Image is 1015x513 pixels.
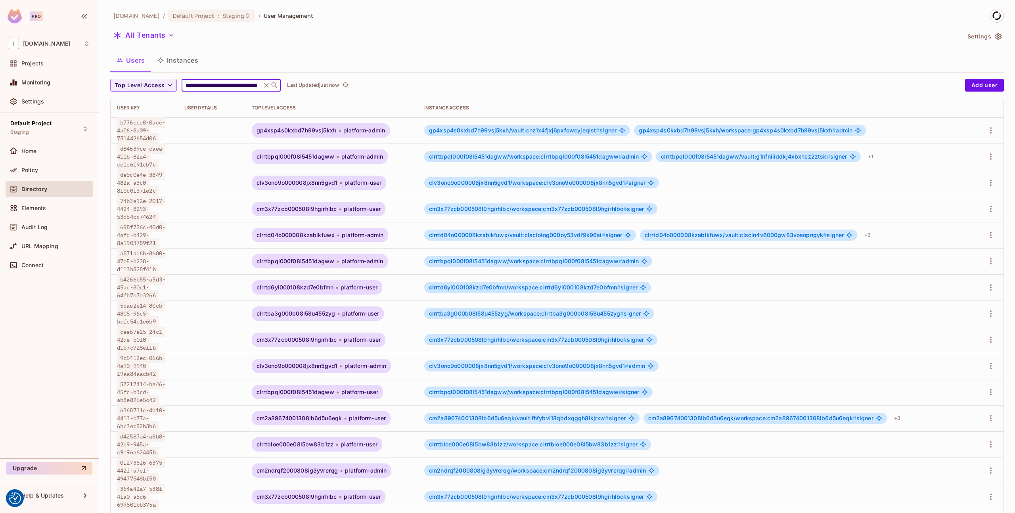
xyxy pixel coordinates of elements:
span: platform-admin [345,467,387,474]
button: Settings [964,30,1004,43]
span: Connect [21,262,44,268]
span: cm3x77zcb000508l9hgirhlbc [257,337,337,343]
span: signer [429,389,639,395]
span: platform-admin [345,363,386,369]
span: gp4xsp4s0kxbd7h99vsj5kxh [257,127,337,134]
span: clrrtbpql000f08l5451dagww/workspace:clrrtbpql000f08l5451dagww [429,153,622,160]
span: clrrtbpql000f08l5451dagww/workspace:clrrtbpql000f08l5451dagww [429,389,622,395]
span: # [620,310,624,317]
span: gp4xsp4s0kxbd7h99vsj5kxh/workspace:gp4xsp4s0kxbd7h99vsj5kxh [639,127,836,134]
span: # [853,415,856,421]
span: cm2ndrqf2000808ig3yvrerqg [257,467,338,474]
span: clrrtbpql000f08l5451dagww [257,258,335,264]
span: platform-user [341,389,378,395]
div: Instance Access [424,105,968,111]
span: 6368731c-4b10-4413-b77a-6bc3ec82b3b6 [117,405,165,431]
span: platform-admin [341,258,383,264]
span: clv3ono9o000008jx8nn5gvd1 [257,180,338,186]
span: platform-user [341,441,377,448]
div: + 1 [865,150,876,163]
span: Projects [21,60,44,67]
button: Users [110,50,151,70]
span: Click to refresh data [339,80,350,90]
span: cm3x77zcb000508l9hgirhlbc/workspace:cm3x77zcb000508l9hgirhlbc [429,336,627,343]
span: signer [645,232,844,238]
span: signer [429,441,638,448]
span: the active workspace [113,12,160,19]
span: platform-admin [341,153,383,160]
span: # [832,127,836,134]
span: clrrtbpql000f08l5451dagww [257,389,335,395]
span: cm2a89674001308lb6d5u6eqk/vault:fhfybvl18qbdxqggh8ikjrxw [429,415,609,421]
span: gp4xsp4s0kxbd7h99vsj5kxh/vault:cnz1x4fjxj6pxfowcyjeqlst [429,127,599,134]
span: b776cce8-0ace-4a06-8a09-751442654d06 [117,117,165,144]
span: clrrtba3g000b08l58u455zyg/workspace:clrrtba3g000b08l58u455zyg [429,310,624,317]
span: 9c5412ec-066b-4a90-9940-19aa84aacb42 [117,353,165,379]
span: clrrtbloe000e08l5bw83b1zz/workspace:clrrtbloe000e08l5bw83b1zz [429,441,620,448]
span: Home [21,148,37,154]
span: signer [429,180,645,186]
span: # [623,205,627,212]
span: admin [429,363,645,369]
span: clrrtd6yi000108kzd7e0bfmn [257,284,334,291]
span: 364a42a7-538f-4fa0-a5d6-699501bb375a [117,484,165,510]
span: cm2ndrqf2000808ig3yvrerqg/workspace:cm2ndrqf2000808ig3yvrerqg [429,467,629,474]
span: # [823,232,827,238]
button: All Tenants [110,29,178,42]
span: d84639ce-caea-411b-82a4-ce1e6f91cb7c [117,144,165,170]
span: Staging [10,129,29,136]
span: Policy [21,167,38,173]
button: refresh [341,80,350,90]
span: clrrtbpql000f08l5451dagww/vault:g1nfniiiddkj4xbxhcz2ztsk [661,153,830,160]
button: Consent Preferences [9,492,21,504]
button: Upgrade [6,462,92,475]
span: signer [429,127,617,134]
span: platform-admin [343,127,385,134]
span: clrrtbpql000f08l5451dagww/workspace:clrrtbpql000f08l5451dagww [429,258,622,264]
span: 698f726c-40d0-4afd-b429-8a1903789f21 [117,222,165,248]
span: clrrtd04o000008kzablkfuwx [257,232,335,238]
span: clrrtba3g000b08l58u455zyg [257,310,335,317]
span: clrrtd6yi000108kzd7e0bfmn/workspace:clrrtd6yi000108kzd7e0bfmn [429,284,620,291]
span: clv3ono9o000008jx8nn5gvd1/workspace:clv3ono9o000008jx8nn5gvd1 [429,179,628,186]
span: # [623,336,627,343]
div: + 3 [861,229,874,241]
button: Add user [965,79,1004,92]
span: # [625,179,628,186]
p: Last Updated just now [287,82,339,88]
span: cm2a89674001308lb6d5u6eqk/workspace:cm2a89674001308lb6d5u6eqk [648,415,856,421]
span: signer [429,310,641,317]
span: : [217,13,220,19]
span: # [625,362,628,369]
div: + 3 [891,412,904,425]
span: admin [639,127,852,134]
span: Workspace: iofinnet.com [23,40,70,47]
span: signer [429,284,638,291]
span: 0f2736f6-6375-442f-a7ef-49477548bf58 [117,457,165,484]
span: # [602,232,605,238]
span: Elements [21,205,46,211]
span: signer [429,494,644,500]
span: signer [429,337,644,343]
span: Directory [21,186,47,192]
span: clrrtbpql000f08l5451dagww [257,153,335,160]
button: Instances [151,50,205,70]
div: User Key [117,105,172,111]
span: platform-user [341,284,377,291]
span: admin [429,258,639,264]
span: User Management [264,12,313,19]
div: Pro [30,11,43,21]
span: signer [429,415,626,421]
span: clrrtd04o000008kzablkfuwx/vault:clscln4v6000gw83voaopngyk [645,232,827,238]
span: a871ad6b-8680-47e5-b238-d113b828f41b [117,248,165,274]
span: d42587a4-a8b8-42c9-945a-c9e96a62445b [117,431,165,457]
span: # [619,389,622,395]
span: Help & Updates [21,492,64,499]
span: cm2a89674001308lb6d5u6eqk [257,415,342,421]
span: Audit Log [21,224,48,230]
img: Ester Alvarez Feijoo [990,9,1004,22]
span: URL Mapping [21,243,58,249]
span: # [626,467,629,474]
span: admin [429,467,646,474]
img: SReyMgAAAABJRU5ErkJggg== [8,9,22,23]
